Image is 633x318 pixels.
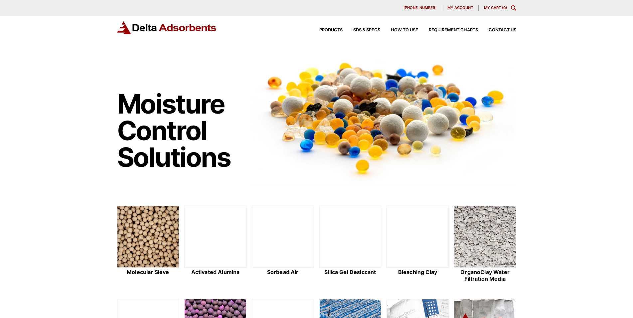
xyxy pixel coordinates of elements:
[484,5,507,10] a: My Cart (0)
[489,28,516,32] span: Contact Us
[319,28,343,32] span: Products
[319,206,382,283] a: Silica Gel Desiccant
[398,5,442,11] a: [PHONE_NUMBER]
[454,269,516,282] h2: OrganoClay Water Filtration Media
[387,206,449,283] a: Bleaching Clay
[418,28,478,32] a: Requirement Charts
[387,269,449,275] h2: Bleaching Clay
[184,206,246,283] a: Activated Alumina
[117,91,245,170] h1: Moisture Control Solutions
[252,269,314,275] h2: Sorbead Air
[447,6,473,10] span: My account
[511,5,516,11] div: Toggle Modal Content
[319,269,382,275] h2: Silica Gel Desiccant
[343,28,380,32] a: SDS & SPECS
[380,28,418,32] a: How to Use
[117,206,179,283] a: Molecular Sieve
[403,6,436,10] span: [PHONE_NUMBER]
[442,5,479,11] a: My account
[454,206,516,283] a: OrganoClay Water Filtration Media
[353,28,380,32] span: SDS & SPECS
[252,50,516,184] img: Image
[309,28,343,32] a: Products
[184,269,246,275] h2: Activated Alumina
[478,28,516,32] a: Contact Us
[391,28,418,32] span: How to Use
[252,206,314,283] a: Sorbead Air
[117,21,217,34] img: Delta Adsorbents
[429,28,478,32] span: Requirement Charts
[503,5,506,10] span: 0
[117,269,179,275] h2: Molecular Sieve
